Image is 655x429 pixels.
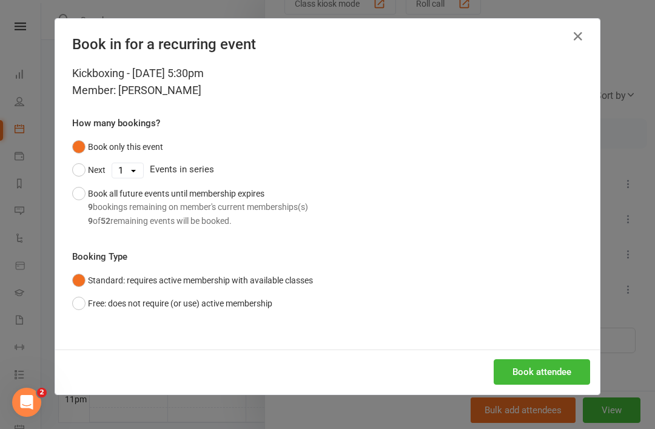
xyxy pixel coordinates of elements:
[72,158,106,181] button: Next
[72,65,583,99] div: Kickboxing - [DATE] 5:30pm Member: [PERSON_NAME]
[37,388,47,397] span: 2
[72,135,163,158] button: Book only this event
[72,269,313,292] button: Standard: requires active membership with available classes
[568,27,588,46] button: Close
[72,182,308,232] button: Book all future events until membership expires9bookings remaining on member's current membership...
[101,216,110,226] strong: 52
[72,116,160,130] label: How many bookings?
[88,187,308,228] div: Book all future events until membership expires
[88,200,308,228] div: bookings remaining on member's current memberships(s) of remaining events will be booked.
[72,249,127,264] label: Booking Type
[72,158,583,181] div: Events in series
[12,388,41,417] iframe: Intercom live chat
[494,359,590,385] button: Book attendee
[72,36,583,53] h4: Book in for a recurring event
[72,292,272,315] button: Free: does not require (or use) active membership
[88,216,93,226] strong: 9
[88,202,93,212] strong: 9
